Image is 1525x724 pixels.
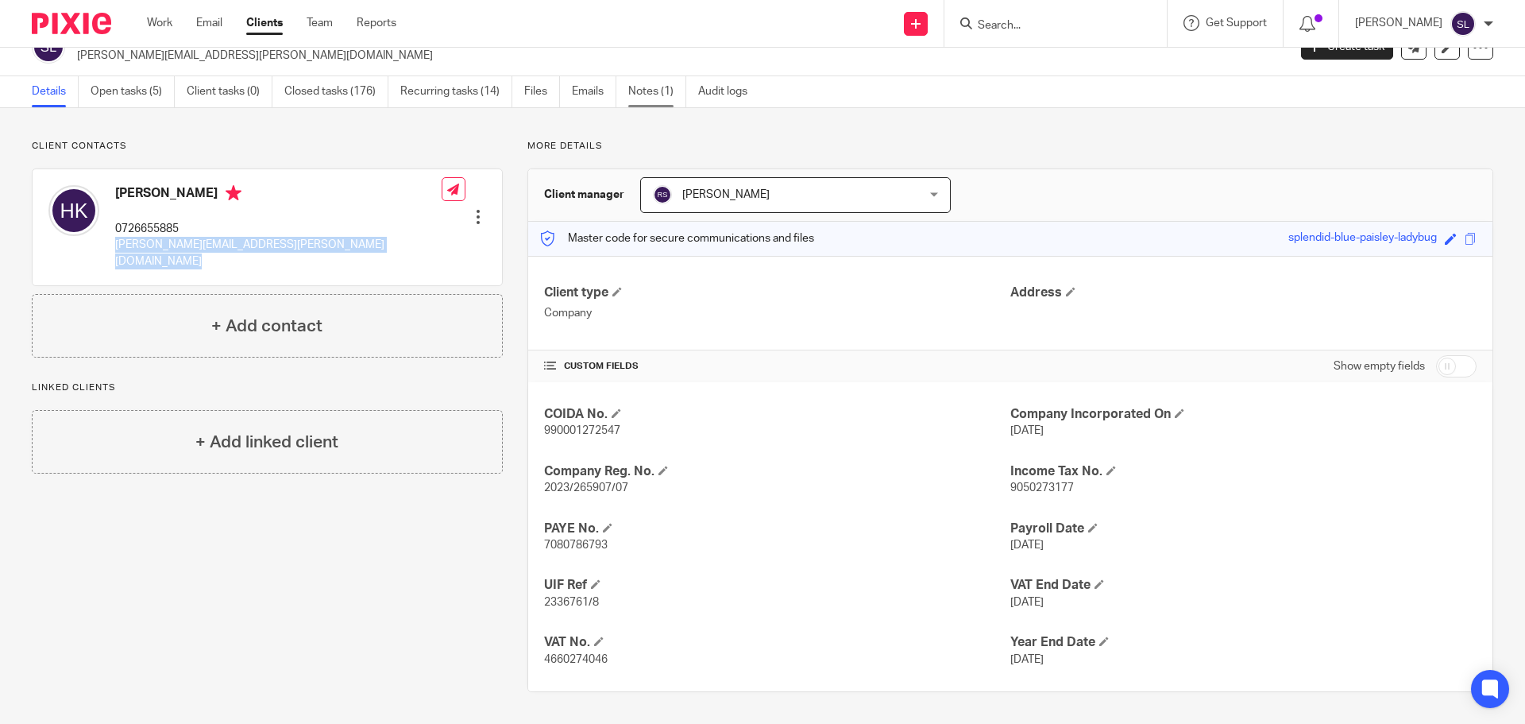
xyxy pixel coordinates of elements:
a: Work [147,15,172,31]
i: Primary [226,185,241,201]
h4: Company Incorporated On [1010,406,1477,423]
img: svg%3E [48,185,99,236]
a: Audit logs [698,76,759,107]
a: Details [32,76,79,107]
span: 990001272547 [544,425,620,436]
a: Open tasks (5) [91,76,175,107]
span: 2336761/8 [544,597,599,608]
p: More details [527,140,1493,153]
h4: [PERSON_NAME] [115,185,442,205]
h4: VAT No. [544,634,1010,651]
span: [DATE] [1010,425,1044,436]
h4: Client type [544,285,1010,301]
h4: + Add linked client [195,430,338,455]
h4: Company Reg. No. [544,463,1010,480]
a: Emails [572,76,616,107]
h4: UIF Ref [544,577,1010,594]
a: Files [524,76,560,107]
span: 4660274046 [544,654,608,665]
h4: Income Tax No. [1010,463,1477,480]
h4: Address [1010,285,1477,301]
span: [PERSON_NAME] [682,189,770,200]
p: Client contacts [32,140,503,153]
a: Team [307,15,333,31]
span: [DATE] [1010,540,1044,551]
img: svg%3E [653,185,672,204]
h4: PAYE No. [544,521,1010,537]
span: Get Support [1206,17,1267,29]
p: [PERSON_NAME][EMAIL_ADDRESS][PERSON_NAME][DOMAIN_NAME] [115,237,442,269]
p: Master code for secure communications and files [540,230,814,246]
a: Recurring tasks (14) [400,76,512,107]
a: Email [196,15,222,31]
a: Client tasks (0) [187,76,272,107]
a: Closed tasks (176) [284,76,388,107]
p: [PERSON_NAME] [1355,15,1442,31]
h4: + Add contact [211,314,322,339]
a: Reports [357,15,396,31]
img: Pixie [32,13,111,34]
div: splendid-blue-paisley-ladybug [1288,230,1437,248]
span: 9050273177 [1010,482,1074,494]
h4: Year End Date [1010,634,1477,651]
span: 7080786793 [544,540,608,551]
input: Search [976,19,1119,33]
h4: COIDA No. [544,406,1010,423]
p: Linked clients [32,381,503,394]
span: [DATE] [1010,654,1044,665]
p: [PERSON_NAME][EMAIL_ADDRESS][PERSON_NAME][DOMAIN_NAME] [77,48,1277,64]
p: 0726655885 [115,221,442,237]
h4: CUSTOM FIELDS [544,360,1010,373]
label: Show empty fields [1334,358,1425,374]
h4: Payroll Date [1010,521,1477,537]
a: Clients [246,15,283,31]
span: [DATE] [1010,597,1044,608]
h4: VAT End Date [1010,577,1477,594]
img: svg%3E [1450,11,1476,37]
span: 2023/265907/07 [544,482,628,494]
h3: Client manager [544,187,624,203]
p: Company [544,305,1010,321]
a: Notes (1) [628,76,686,107]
